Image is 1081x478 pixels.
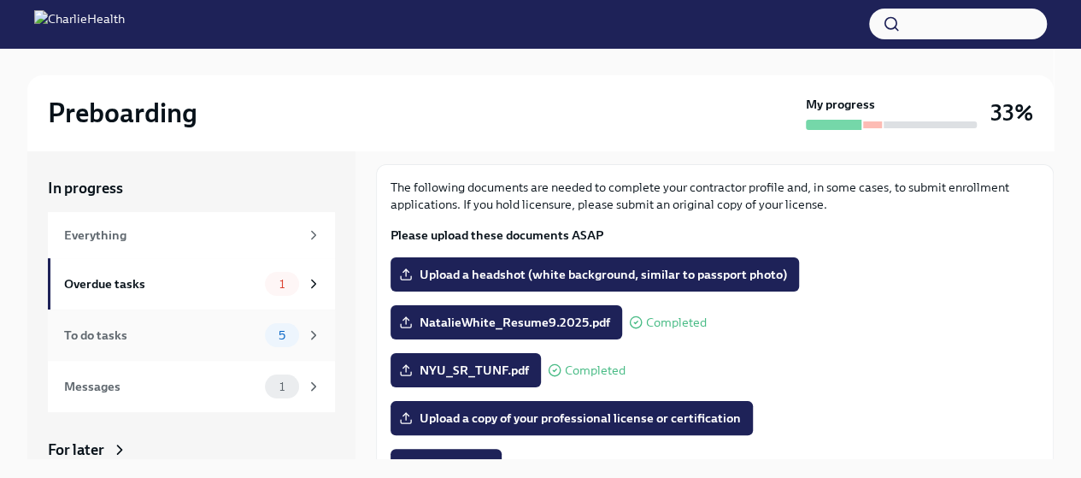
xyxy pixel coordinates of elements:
label: Upload a headshot (white background, similar to passport photo) [391,257,799,292]
a: Messages1 [48,361,335,412]
span: passport.jpg [402,457,490,475]
label: NYU_SR_TUNF.pdf [391,353,541,387]
a: Overdue tasks1 [48,258,335,310]
a: In progress [48,178,335,198]
strong: My progress [806,96,875,113]
p: The following documents are needed to complete your contractor profile and, in some cases, to sub... [391,179,1039,213]
h3: 33% [990,97,1033,128]
span: Completed [565,364,626,377]
span: 5 [268,329,296,342]
label: NatalieWhite_Resume9.2025.pdf [391,305,622,339]
div: For later [48,440,104,460]
span: Completed [646,316,707,329]
strong: Please upload these documents ASAP [391,227,603,243]
span: 1 [269,278,295,291]
a: To do tasks5 [48,310,335,361]
h2: Preboarding [48,96,197,130]
div: Messages [64,377,258,396]
div: To do tasks [64,326,258,345]
a: For later [48,440,335,460]
div: Overdue tasks [64,274,258,293]
span: Upload a headshot (white background, similar to passport photo) [402,266,787,283]
label: Upload a copy of your professional license or certification [391,401,753,435]
img: CharlieHealth [34,10,125,38]
span: Upload a copy of your professional license or certification [402,410,741,427]
a: Everything [48,212,335,258]
span: NatalieWhite_Resume9.2025.pdf [402,314,610,331]
span: 1 [269,381,295,393]
div: Everything [64,226,299,245]
span: NYU_SR_TUNF.pdf [402,362,529,379]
